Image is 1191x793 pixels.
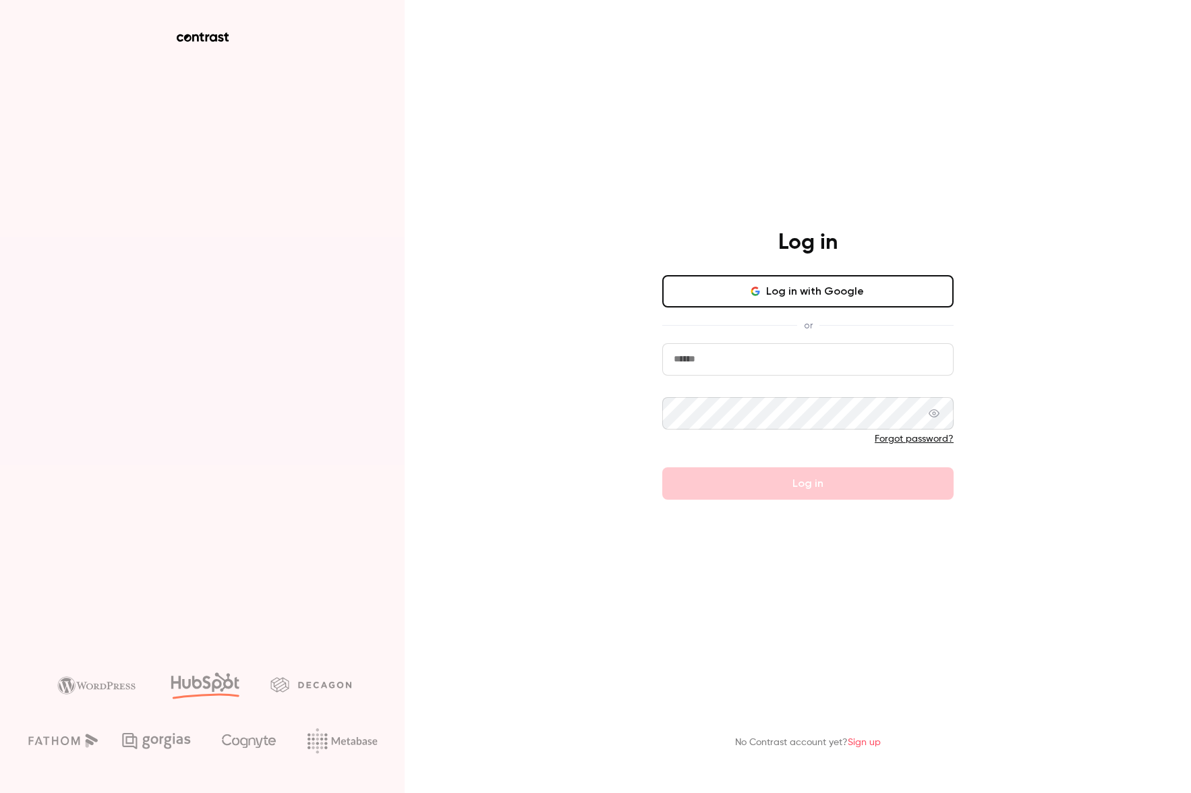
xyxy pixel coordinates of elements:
img: decagon [270,677,351,692]
h4: Log in [778,229,838,256]
a: Sign up [848,738,881,747]
span: or [797,318,819,332]
a: Forgot password? [875,434,954,444]
button: Log in with Google [662,275,954,307]
p: No Contrast account yet? [735,736,881,750]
